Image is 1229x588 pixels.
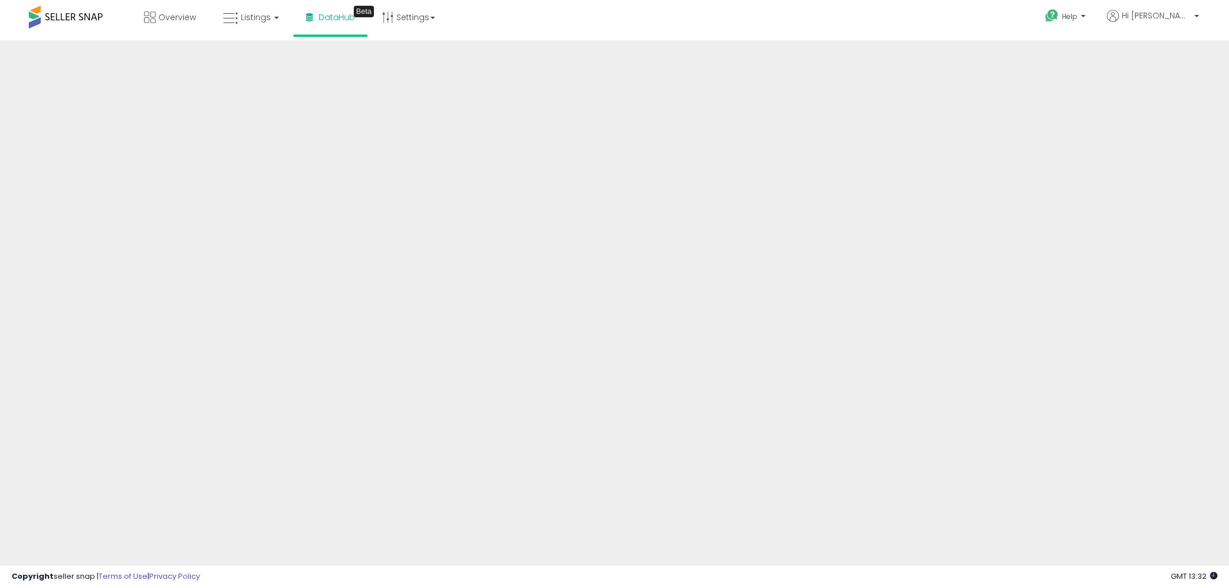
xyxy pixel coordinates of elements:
[149,571,200,582] a: Privacy Policy
[1062,12,1077,21] span: Help
[12,571,200,582] div: seller snap | |
[99,571,148,582] a: Terms of Use
[241,12,271,23] span: Listings
[158,12,196,23] span: Overview
[1171,571,1217,582] span: 2025-08-13 13:32 GMT
[12,571,54,582] strong: Copyright
[354,6,374,17] div: Tooltip anchor
[1045,9,1059,23] i: Get Help
[1107,10,1199,36] a: Hi [PERSON_NAME]
[1122,10,1191,21] span: Hi [PERSON_NAME]
[319,12,355,23] span: DataHub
